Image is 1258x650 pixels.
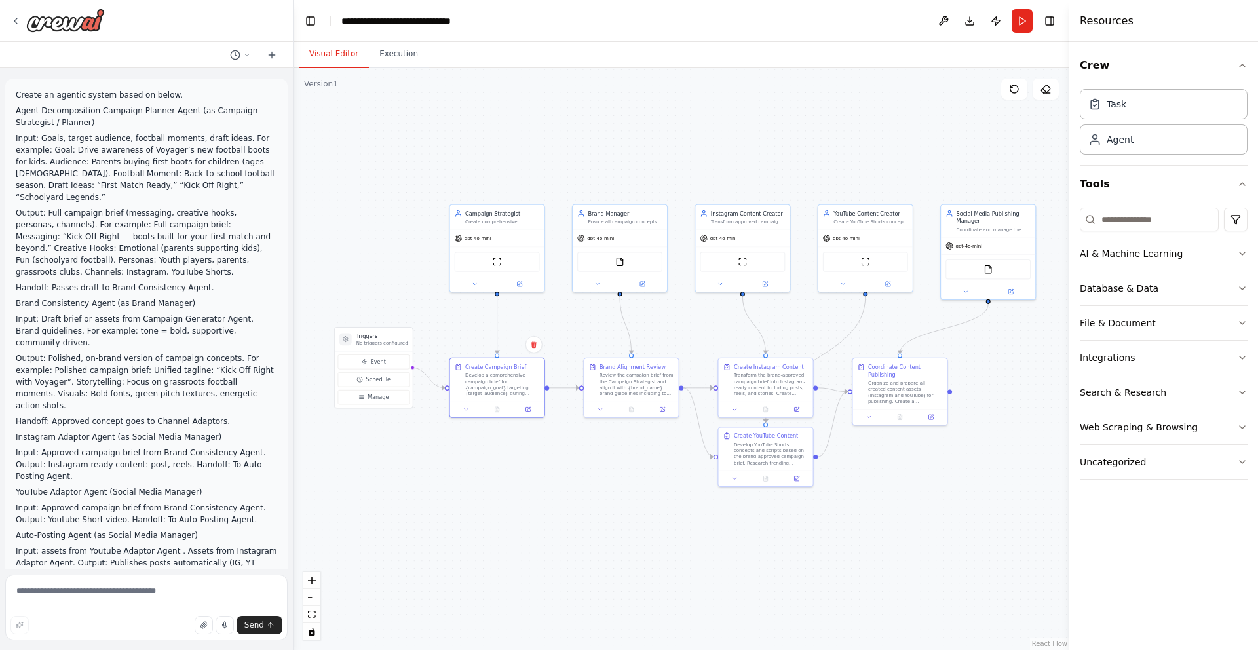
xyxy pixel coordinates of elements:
[750,474,782,483] button: No output available
[1080,202,1248,490] div: Tools
[301,12,320,30] button: Hide left sidebar
[303,606,320,623] button: fit view
[683,384,714,392] g: Edge from aa39594b-dbcf-4388-a736-f5b09265c999 to edbcafc7-5dee-4469-866c-42efc6474d84
[989,287,1032,296] button: Open in side panel
[1080,306,1248,340] button: File & Document
[1080,282,1158,295] div: Database & Data
[303,572,320,640] div: React Flow controls
[493,296,501,353] g: Edge from 76c7bee5-19ac-436b-9368-77271c08a11e to 5145b3ce-8d09-4538-8fe2-114816ce46ba
[762,296,869,423] g: Edge from b259c89d-2591-400d-8acb-2d6981e71281 to 799e5917-c0f8-4bb3-9f81-0f7c6dea43d6
[338,354,410,369] button: Event
[16,502,277,526] p: Input: Approved campaign brief from Brand Consistency Agent. Output: Youtube Short video. Handoff...
[16,486,277,498] p: YouTube Adaptor Agent (Social Media Manager)
[498,279,541,288] button: Open in side panel
[1032,640,1067,647] a: React Flow attribution
[304,79,338,89] div: Version 1
[896,304,992,354] g: Edge from 33163f4f-1a8c-4a8e-b0a0-19a6cfa0b943 to c60e04f7-df2c-4baa-8ea8-94ba43328c1f
[588,210,662,218] div: Brand Manager
[1040,12,1059,30] button: Hide right sidebar
[244,620,264,630] span: Send
[449,204,544,293] div: Campaign StrategistCreate comprehensive campaign briefs by analyzing goals, target audience, and ...
[616,296,635,353] g: Edge from e02661f8-1976-4896-9ed1-e7c466eb4099 to aa39594b-dbcf-4388-a736-f5b09265c999
[515,405,541,414] button: Open in side panel
[615,405,648,414] button: No output available
[818,384,848,396] g: Edge from edbcafc7-5dee-4469-866c-42efc6474d84 to c60e04f7-df2c-4baa-8ea8-94ba43328c1f
[16,207,277,278] p: Output: Full campaign brief (messaging, creative hooks, personas, channels). For example: Full ca...
[734,363,804,371] div: Create Instagram Content
[10,616,29,634] button: Improve this prompt
[833,210,908,218] div: YouTube Content Creator
[303,589,320,606] button: zoom out
[649,405,676,414] button: Open in side panel
[940,204,1036,300] div: Social Media Publishing ManagerCoordinate and manage the publishing of approved content across In...
[852,358,947,426] div: Coordinate Content PublishingOrganize and prepare all created content assets (Instagram and YouTu...
[955,243,982,249] span: gpt-4o-mini
[587,235,614,241] span: gpt-4o-mini
[615,257,624,266] img: FileReadTool
[1080,247,1183,260] div: AI & Machine Learning
[465,210,540,218] div: Campaign Strategist
[1080,421,1198,434] div: Web Scraping & Browsing
[1080,166,1248,202] button: Tools
[338,372,410,387] button: Schedule
[600,363,666,371] div: Brand Alignment Review
[16,105,277,128] p: Agent Decomposition Campaign Planner Agent (as Campaign Strategist / Planner)
[734,442,809,466] div: Develop YouTube Shorts concepts and scripts based on the brand-approved campaign brief. Research ...
[1080,316,1156,330] div: File & Document
[1080,341,1248,375] button: Integrations
[734,432,798,440] div: Create YouTube Content
[465,235,491,241] span: gpt-4o-mini
[195,616,213,634] button: Upload files
[818,204,913,293] div: YouTube Content CreatorCreate YouTube Shorts concepts and scripts based on approved campaign brie...
[833,235,860,241] span: gpt-4o-mini
[918,413,944,422] button: Open in side panel
[16,89,277,101] p: Create an agentic system based on below.
[216,616,234,634] button: Click to speak your automation idea
[957,210,1031,225] div: Social Media Publishing Manager
[412,364,445,391] g: Edge from triggers to 5145b3ce-8d09-4538-8fe2-114816ce46ba
[16,297,277,309] p: Brand Consistency Agent (as Brand Manager)
[356,340,408,346] p: No triggers configured
[16,431,277,443] p: Instagram Adaptor Agent (as Social Media Manager)
[695,204,790,293] div: Instagram Content CreatorTransform approved campaign briefs into Instagram-optimized content incl...
[868,363,943,378] div: Coordinate Content Publishing
[739,296,770,353] g: Edge from 6aed08c8-28f5-499d-bb11-42a688616339 to edbcafc7-5dee-4469-866c-42efc6474d84
[818,388,848,461] g: Edge from 799e5917-c0f8-4bb3-9f81-0f7c6dea43d6 to c60e04f7-df2c-4baa-8ea8-94ba43328c1f
[957,227,1031,233] div: Coordinate and manage the publishing of approved content across Instagram and YouTube, ensuring o...
[465,363,526,371] div: Create Campaign Brief
[868,380,943,404] div: Organize and prepare all created content assets (Instagram and YouTube) for publishing. Create a ...
[884,413,917,422] button: No output available
[744,279,787,288] button: Open in side panel
[620,279,664,288] button: Open in side panel
[338,390,410,404] button: Manage
[1080,351,1135,364] div: Integrations
[711,210,786,218] div: Instagram Content Creator
[1080,13,1134,29] h4: Resources
[1080,445,1248,479] button: Uncategorized
[717,358,813,418] div: Create Instagram ContentTransform the brand-approved campaign brief into Instagram-ready content ...
[683,384,714,461] g: Edge from aa39594b-dbcf-4388-a736-f5b09265c999 to 799e5917-c0f8-4bb3-9f81-0f7c6dea43d6
[371,358,386,366] span: Event
[26,9,105,32] img: Logo
[16,313,277,349] p: Input: Draft brief or assets from Campaign Generator Agent. Brand guidelines. For example: tone =...
[299,41,369,68] button: Visual Editor
[303,572,320,589] button: zoom in
[861,257,870,266] img: ScrapeWebsiteTool
[734,372,809,396] div: Transform the brand-approved campaign brief into Instagram-ready content including posts, reels, ...
[369,41,429,68] button: Execution
[588,219,662,225] div: Ensure all campaign concepts align with {brand_name} brand guidelines including tone, messaging c...
[356,332,408,340] h3: Triggers
[16,353,277,411] p: Output: Polished, on-brand version of campaign concepts. For example: Polished campaign brief: Un...
[549,384,579,392] g: Edge from 5145b3ce-8d09-4538-8fe2-114816ce46ba to aa39594b-dbcf-4388-a736-f5b09265c999
[866,279,909,288] button: Open in side panel
[341,14,451,28] nav: breadcrumb
[572,204,668,293] div: Brand ManagerEnsure all campaign concepts align with {brand_name} brand guidelines including tone...
[16,132,277,203] p: Input: Goals, target audience, football moments, draft ideas. For example: Goal: Drive awareness ...
[1080,237,1248,271] button: AI & Machine Learning
[717,427,813,487] div: Create YouTube ContentDevelop YouTube Shorts concepts and scripts based on the brand-approved cam...
[1080,47,1248,84] button: Crew
[16,545,277,592] p: Input: assets from Youtube Adaptor Agent . Assets from Instagram Adaptor Agent. Output: Publishes...
[833,219,908,225] div: Create YouTube Shorts concepts and scripts based on approved campaign briefs, optimizing for YouT...
[16,529,277,541] p: Auto-Posting Agent (as Social Media Manager)
[983,265,993,274] img: FileReadTool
